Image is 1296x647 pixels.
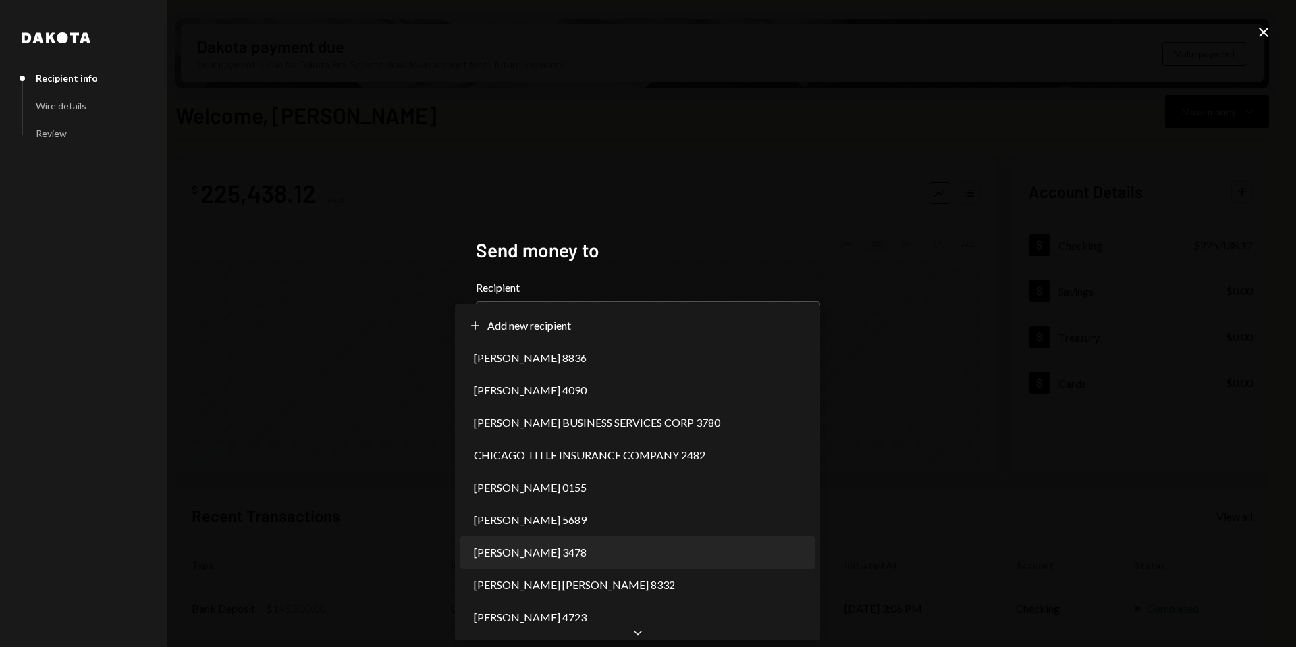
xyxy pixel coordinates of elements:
span: CHICAGO TITLE INSURANCE COMPANY 2482 [474,447,705,463]
label: Recipient [476,280,820,296]
div: Review [36,128,67,139]
span: [PERSON_NAME] 4090 [474,382,587,398]
span: Add new recipient [487,317,571,334]
span: [PERSON_NAME] 0155 [474,480,587,496]
button: Recipient [476,301,820,339]
div: Recipient info [36,72,98,84]
h2: Send money to [476,237,820,263]
span: [PERSON_NAME] BUSINESS SERVICES CORP 3780 [474,415,720,431]
span: [PERSON_NAME] 3478 [474,544,587,561]
span: [PERSON_NAME] [PERSON_NAME] 8332 [474,577,675,593]
span: [PERSON_NAME] 8836 [474,350,587,366]
div: Wire details [36,100,86,111]
span: [PERSON_NAME] 4723 [474,609,587,625]
span: [PERSON_NAME] 5689 [474,512,587,528]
